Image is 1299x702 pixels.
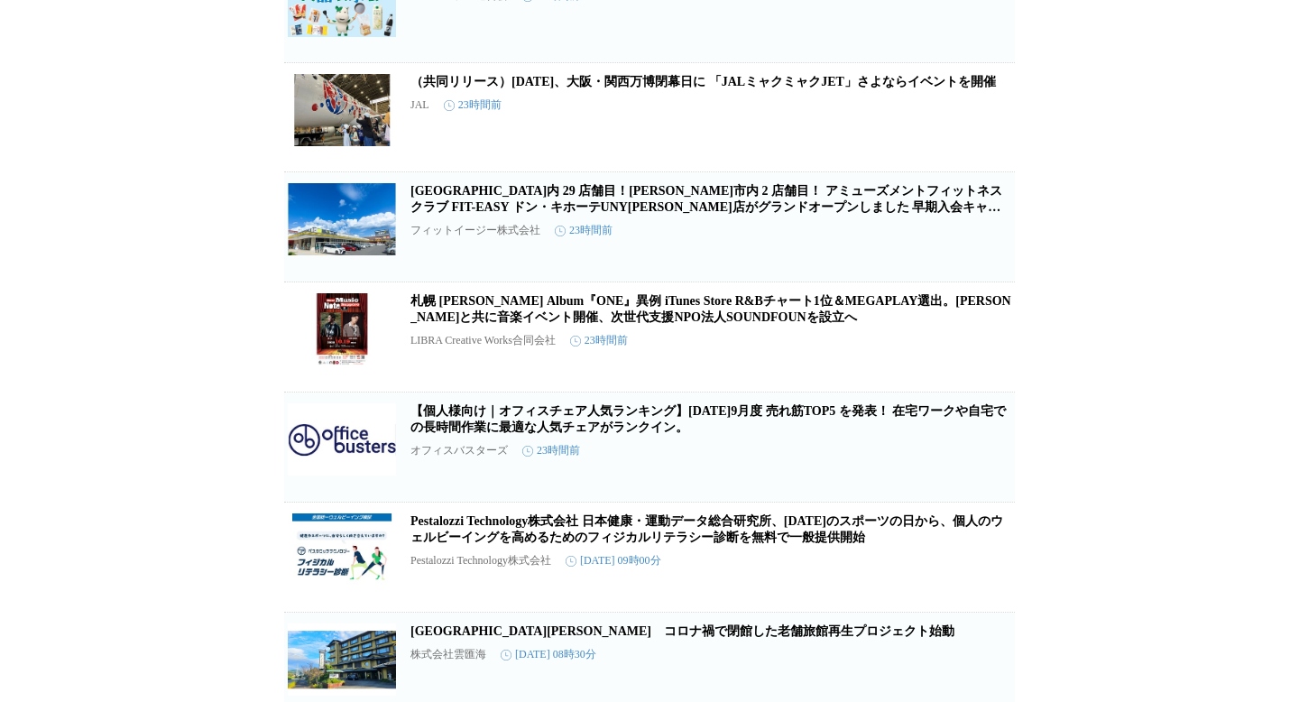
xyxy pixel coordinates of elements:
[566,553,661,568] time: [DATE] 09時00分
[410,404,1006,434] a: 【個人様向け｜オフィスチェア人気ランキング】[DATE]9月度 売れ筋TOP5 を発表！ 在宅ワークや自宅での長時間作業に最適な人気チェアがランクイン。
[570,333,628,348] time: 23時間前
[410,553,551,568] p: Pestalozzi Technology株式会社
[410,223,540,238] p: フィットイージー株式会社
[410,624,954,638] a: [GEOGRAPHIC_DATA][PERSON_NAME] コロナ禍で閉館した老舗旅館再生プロジェクト始動
[288,74,396,146] img: （共同リリース）10月13日、大阪・関西万博閉幕日に 「JALミャクミャクJET」さよならイベントを開催
[288,623,396,696] img: 伊豆長岡温泉 すみよし館 コロナ禍で閉館した老舗旅館再生プロジェクト始動
[501,647,596,662] time: [DATE] 08時30分
[288,293,396,365] img: 札幌 泉 亮 Album『ONE』異例 iTunes Store R&Bチャート1位＆MEGAPLAY選出。DEEP KEISEIと共に音楽イベント開催、次世代支援NPO法人SOUNDFOUNを設立へ
[555,223,613,238] time: 23時間前
[410,443,508,458] p: オフィスバスターズ
[410,75,996,88] a: （共同リリース）[DATE]、大阪・関西万博閉幕日に 「JALミャクミャクJET」さよならイベントを開催
[288,183,396,255] img: 岐阜県内 29 店舗目！可児市内 2 店舗目！ アミューズメントフィットネスクラブ FIT-EASY ドン・キホーテUNY可児店がグランドオープンしました 早期入会キャンペーン実施中
[410,333,556,348] p: LIBRA Creative Works合同会社
[444,97,502,113] time: 23時間前
[410,98,429,112] p: JAL
[410,647,486,662] p: 株式会社雲匯海
[410,184,1002,230] a: [GEOGRAPHIC_DATA]内 29 店舗目！[PERSON_NAME]市内 2 店舗目！ アミューズメントフィットネスクラブ FIT-EASY ドン・キホーテUNY[PERSON_NAM...
[288,403,396,476] img: 【個人様向け｜オフィスチェア人気ランキング】2025年9月度 売れ筋TOP5 を発表！ 在宅ワークや自宅での長時間作業に最適な人気チェアがランクイン。
[410,294,1011,324] a: 札幌 [PERSON_NAME] Album『ONE』異例 iTunes Store R&Bチャート1位＆MEGAPLAY選出。[PERSON_NAME]と共に音楽イベント開催、次世代支援NPO...
[288,513,396,586] img: Pestalozzi Technology株式会社 日本健康・運動データ総合研究所、10月13日のスポーツの日から、個人のウェルビーイングを高めるためのフィジカルリテラシー診断を無料で一般提供開始
[522,443,580,458] time: 23時間前
[410,514,1003,544] a: Pestalozzi Technology株式会社 日本健康・運動データ総合研究所、[DATE]のスポーツの日から、個人のウェルビーイングを高めるためのフィジカルリテラシー診断を無料で一般提供開始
